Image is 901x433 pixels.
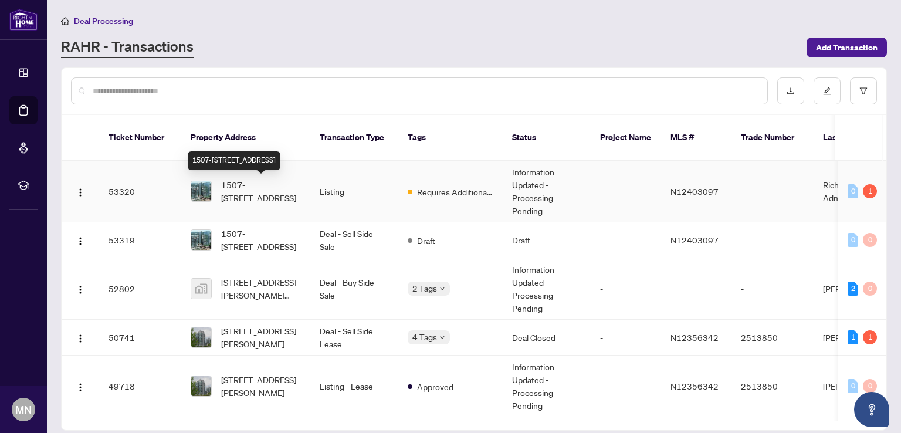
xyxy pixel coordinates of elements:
img: Logo [76,188,85,197]
td: Listing - Lease [310,356,398,417]
div: 0 [848,379,858,393]
th: Project Name [591,115,661,161]
th: Transaction Type [310,115,398,161]
div: 2 [848,282,858,296]
button: Logo [71,279,90,298]
div: 0 [863,282,877,296]
span: N12403097 [670,186,719,197]
span: 1507-[STREET_ADDRESS] [221,227,301,253]
td: 2513850 [731,320,814,356]
td: - [591,320,661,356]
td: 50741 [99,320,181,356]
td: Draft [503,222,591,258]
a: RAHR - Transactions [61,37,194,58]
td: Deal Closed [503,320,591,356]
th: Trade Number [731,115,814,161]
span: download [787,87,795,95]
td: - [591,356,661,417]
span: N12356342 [670,332,719,343]
td: - [731,258,814,320]
button: Open asap [854,392,889,427]
td: - [731,222,814,258]
span: edit [823,87,831,95]
span: 2 Tags [412,282,437,295]
span: Draft [417,234,435,247]
span: MN [15,401,32,418]
span: [STREET_ADDRESS][PERSON_NAME] [221,324,301,350]
div: 1 [848,330,858,344]
img: logo [9,9,38,31]
button: edit [814,77,841,104]
button: Logo [71,182,90,201]
td: Deal - Sell Side Lease [310,320,398,356]
img: Logo [76,285,85,295]
button: Logo [71,377,90,395]
th: Tags [398,115,503,161]
span: [STREET_ADDRESS][PERSON_NAME] [221,373,301,399]
td: Information Updated - Processing Pending [503,161,591,222]
span: Approved [417,380,453,393]
th: Property Address [181,115,310,161]
span: Add Transaction [816,38,878,57]
td: Information Updated - Processing Pending [503,258,591,320]
td: 52802 [99,258,181,320]
td: - [591,258,661,320]
img: Logo [76,383,85,392]
td: Listing [310,161,398,222]
span: N12403097 [670,235,719,245]
button: Logo [71,231,90,249]
span: home [61,17,69,25]
td: 53319 [99,222,181,258]
div: 1 [863,184,877,198]
button: download [777,77,804,104]
div: 0 [863,233,877,247]
span: N12356342 [670,381,719,391]
span: Deal Processing [74,16,133,26]
div: 1507-[STREET_ADDRESS] [188,151,280,170]
button: Logo [71,328,90,347]
img: thumbnail-img [191,230,211,250]
td: 53320 [99,161,181,222]
span: Requires Additional Docs [417,185,493,198]
td: Information Updated - Processing Pending [503,356,591,417]
img: Logo [76,236,85,246]
td: - [731,161,814,222]
th: Ticket Number [99,115,181,161]
div: 0 [848,184,858,198]
img: thumbnail-img [191,181,211,201]
td: 2513850 [731,356,814,417]
button: filter [850,77,877,104]
img: thumbnail-img [191,376,211,396]
th: MLS # [661,115,731,161]
div: 0 [863,379,877,393]
span: down [439,334,445,340]
td: - [591,222,661,258]
img: thumbnail-img [191,279,211,299]
td: - [591,161,661,222]
button: Add Transaction [807,38,887,57]
img: thumbnail-img [191,327,211,347]
th: Status [503,115,591,161]
div: 0 [848,233,858,247]
span: 4 Tags [412,330,437,344]
td: 49718 [99,356,181,417]
span: filter [859,87,868,95]
td: Deal - Buy Side Sale [310,258,398,320]
img: Logo [76,334,85,343]
span: [STREET_ADDRESS][PERSON_NAME][PERSON_NAME] [221,276,301,302]
span: down [439,286,445,292]
td: Deal - Sell Side Sale [310,222,398,258]
span: 1507-[STREET_ADDRESS] [221,178,301,204]
div: 1 [863,330,877,344]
